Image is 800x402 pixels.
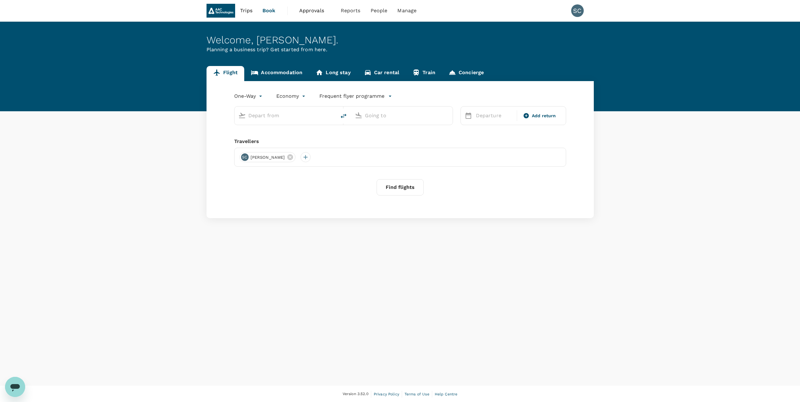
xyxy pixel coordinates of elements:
button: Find flights [377,179,424,195]
div: Travellers [234,138,566,145]
a: Concierge [442,66,490,81]
button: Open [332,115,333,116]
span: Book [262,7,276,14]
button: delete [336,108,351,124]
span: Manage [397,7,417,14]
a: Car rental [357,66,406,81]
a: Accommodation [244,66,309,81]
span: Approvals [299,7,331,14]
span: Add return [532,113,556,119]
span: People [371,7,388,14]
input: Depart from [248,111,323,120]
p: Frequent flyer programme [319,92,384,100]
div: Economy [276,91,307,101]
span: Trips [240,7,252,14]
a: Terms of Use [405,391,429,398]
span: Help Centre [435,392,458,396]
img: AAC Technologies Pte Ltd [207,4,235,18]
button: Open [448,115,450,116]
a: Privacy Policy [374,391,399,398]
div: One-Way [234,91,264,101]
div: SC [571,4,584,17]
p: Departure [476,112,513,119]
div: SC [241,153,249,161]
button: Frequent flyer programme [319,92,392,100]
span: Version 3.52.0 [343,391,368,397]
span: Reports [341,7,361,14]
span: Terms of Use [405,392,429,396]
a: Help Centre [435,391,458,398]
a: Train [406,66,442,81]
a: Flight [207,66,245,81]
span: Privacy Policy [374,392,399,396]
iframe: Button to launch messaging window [5,377,25,397]
a: Long stay [309,66,357,81]
p: Planning a business trip? Get started from here. [207,46,594,53]
span: [PERSON_NAME] [247,154,289,161]
div: SC[PERSON_NAME] [240,152,296,162]
div: Welcome , [PERSON_NAME] . [207,34,594,46]
input: Going to [365,111,439,120]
